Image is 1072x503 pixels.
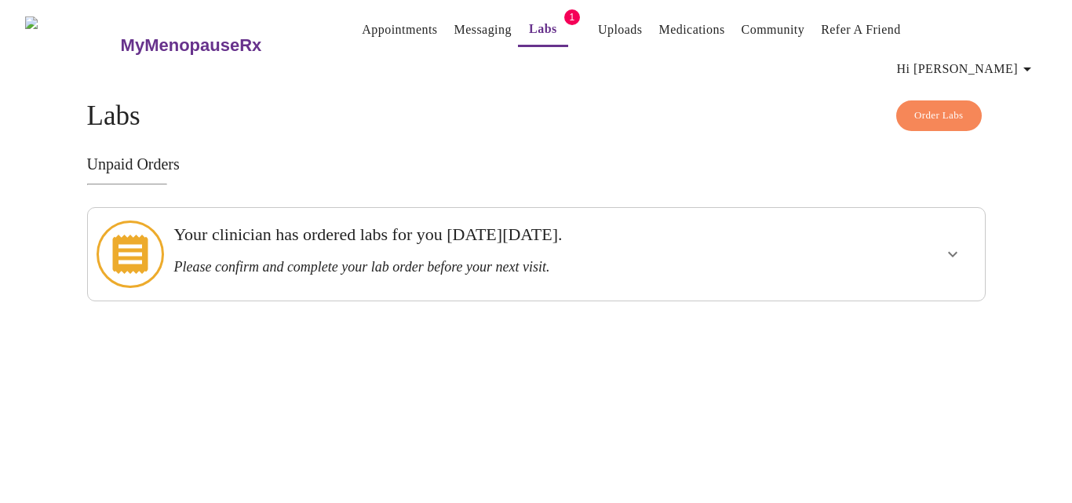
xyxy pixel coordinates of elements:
[658,19,724,41] a: Medications
[454,19,511,41] a: Messaging
[529,18,557,40] a: Labs
[25,16,119,75] img: MyMenopauseRx Logo
[356,14,443,46] button: Appointments
[592,14,649,46] button: Uploads
[891,53,1043,85] button: Hi [PERSON_NAME]
[119,18,324,73] a: MyMenopauseRx
[87,155,986,173] h3: Unpaid Orders
[934,235,972,273] button: show more
[121,35,262,56] h3: MyMenopauseRx
[896,100,982,131] button: Order Labs
[518,13,568,47] button: Labs
[173,224,811,245] h3: Your clinician has ordered labs for you [DATE][DATE].
[821,19,901,41] a: Refer a Friend
[564,9,580,25] span: 1
[735,14,811,46] button: Community
[87,100,986,132] h4: Labs
[598,19,643,41] a: Uploads
[362,19,437,41] a: Appointments
[652,14,731,46] button: Medications
[815,14,907,46] button: Refer a Friend
[173,259,811,275] h3: Please confirm and complete your lab order before your next visit.
[914,107,964,125] span: Order Labs
[897,58,1037,80] span: Hi [PERSON_NAME]
[742,19,805,41] a: Community
[447,14,517,46] button: Messaging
